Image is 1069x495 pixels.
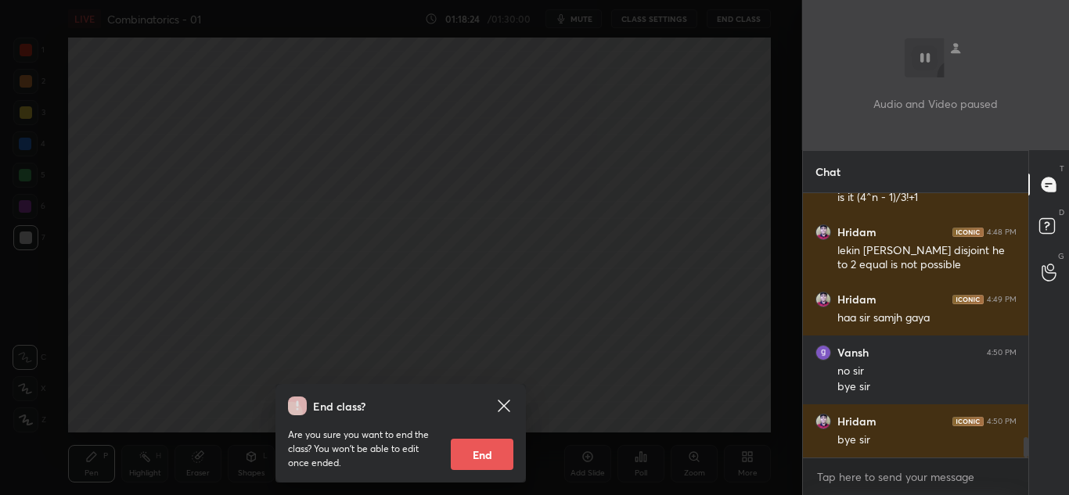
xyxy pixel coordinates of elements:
div: haa sir samjh gaya [837,310,1017,326]
img: 5602cffbf35b466b810d37dfd6d89fd3.jpg [815,414,831,429]
div: is it (4^n - 1)/3!+1 [837,190,1017,206]
img: iconic-dark.1390631f.png [952,417,984,426]
img: iconic-dark.1390631f.png [952,228,984,237]
img: 5602cffbf35b466b810d37dfd6d89fd3.jpg [815,292,831,307]
img: 5602cffbf35b466b810d37dfd6d89fd3.jpg [815,224,831,240]
p: Chat [803,151,853,192]
div: bye sir [837,379,1017,395]
h6: Hridam [837,414,876,429]
h6: Hridam [837,225,876,239]
p: D [1059,206,1064,218]
h4: End class? [313,398,365,414]
div: 4:48 PM [987,228,1017,237]
p: Audio and Video paused [873,95,998,112]
img: 3 [815,345,831,360]
p: G [1058,250,1064,262]
div: bye sir [837,432,1017,448]
h6: Hridam [837,292,876,307]
p: T [1060,163,1064,174]
img: iconic-dark.1390631f.png [952,295,984,304]
div: 4:49 PM [987,295,1017,304]
div: grid [803,193,1029,457]
h6: Vansh [837,346,869,360]
div: no sir [837,364,1017,379]
button: End [451,439,513,470]
div: 4:50 PM [987,417,1017,426]
div: 4:50 PM [987,348,1017,357]
div: lekin [PERSON_NAME] disjoint he to 2 equal is not possible [837,243,1017,273]
p: Are you sure you want to end the class? You won’t be able to edit once ended. [288,428,438,470]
